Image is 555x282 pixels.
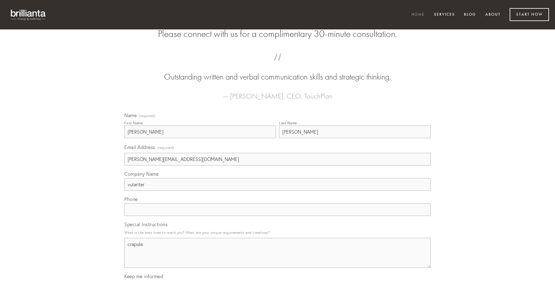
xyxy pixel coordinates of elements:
[408,10,429,20] a: Home
[124,229,431,237] p: What is the best time to reach you? What are your unique requirements and timelines?
[460,10,480,20] a: Blog
[124,112,137,118] span: Name
[279,121,297,125] div: Last Name
[124,144,155,150] span: Email Address
[124,238,431,268] textarea: crapula
[510,8,549,21] a: Start Now
[6,6,51,23] img: brillianta - research, strategy, marketing
[134,59,421,71] span: “
[124,171,159,177] span: Company Name
[134,83,421,102] figcaption: — [PERSON_NAME], CEO, TouchPlan
[124,28,431,40] h2: Please connect with us for a complimentary 30-minute consultation.
[430,10,459,20] a: Services
[124,221,168,227] span: Special Instructions
[139,114,156,118] span: (required)
[134,59,421,83] blockquote: Outstanding written and verbal communication skills and strategic thinking.
[124,196,138,202] span: Phone
[481,10,505,20] a: About
[124,121,143,125] div: First Name
[124,273,163,279] span: Keep me informed
[157,144,174,152] span: (required)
